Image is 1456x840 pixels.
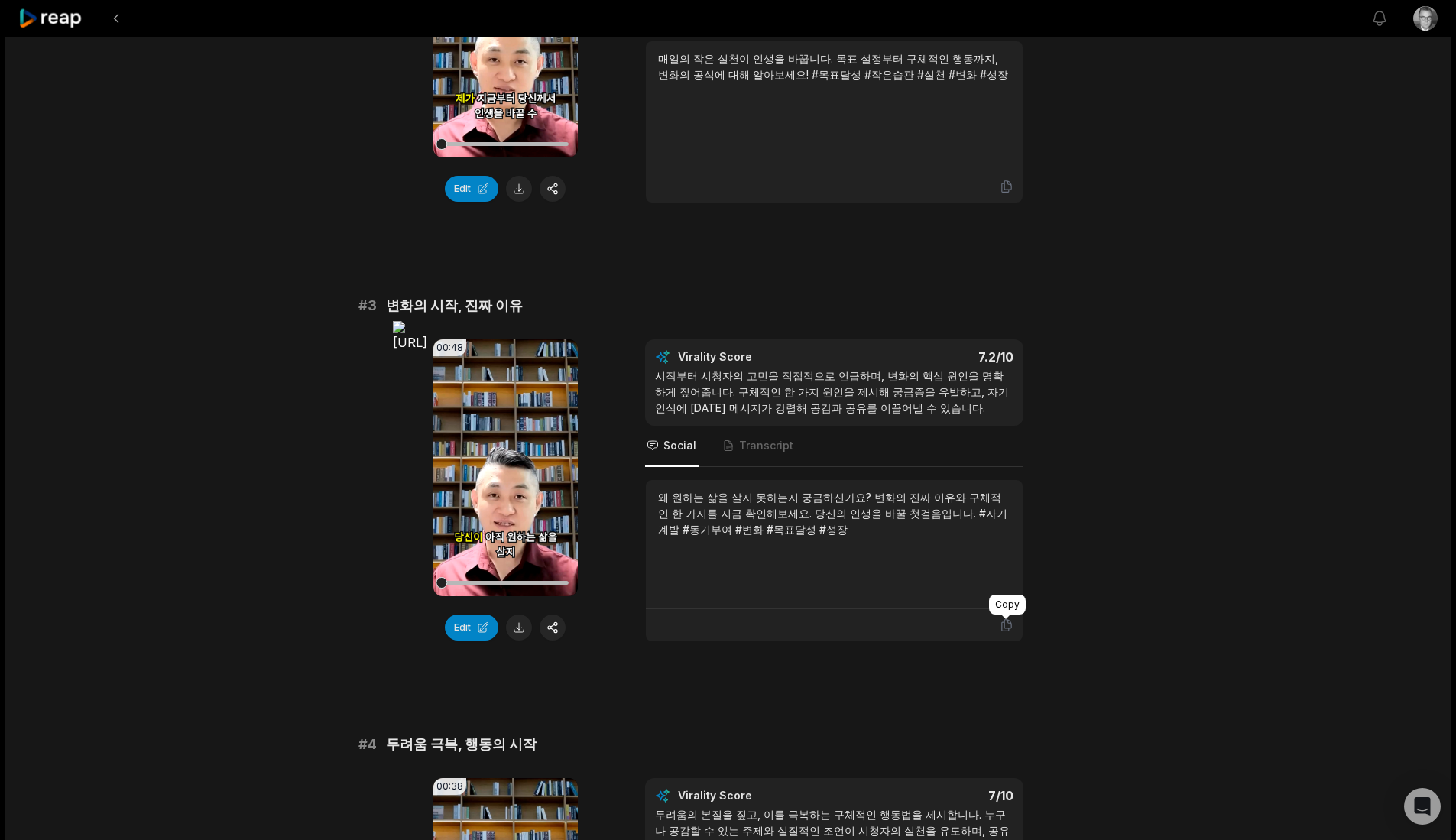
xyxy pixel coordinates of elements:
[849,788,1013,803] div: 7 /10
[386,295,523,316] span: 변화의 시작, 진짜 이유
[655,368,1013,416] div: 시작부터 시청자의 고민을 직접적으로 언급하며, 변화의 핵심 원인을 명확하게 짚어줍니다. 구체적인 한 가지 원인을 제시해 궁금증을 유발하고, 자기 인식에 [DATE] 메시지가 ...
[645,426,1023,467] nav: Tabs
[849,349,1013,365] div: 7.2 /10
[989,595,1026,615] div: Copy
[445,615,498,641] button: Edit
[393,321,427,333] img: icon-4ce3ab2c.png
[445,176,498,202] button: Edit
[393,335,427,350] span: [URL]
[658,50,1010,83] div: 매일의 작은 실천이 인생을 바꿉니다. 목표 설정부터 구체적인 행동까지, 변화의 공식에 대해 알아보세요! #목표달성 #작은습관 #실천 #변화 #성장
[358,734,377,755] span: # 4
[658,489,1010,537] div: 왜 원하는 삶을 살지 못하는지 궁금하신가요? 변화의 진짜 이유와 구체적인 한 가지를 지금 확인해보세요. 당신의 인생을 바꿀 첫걸음입니다. #자기계발 #동기부여 #변화 #목표달...
[358,295,377,316] span: # 3
[663,438,696,453] span: Social
[678,349,842,365] div: Virality Score
[1404,788,1441,825] div: Open Intercom Messenger
[433,339,578,596] video: Your browser does not support mp4 format.
[739,438,793,453] span: Transcript
[393,321,427,352] button: [URL]
[386,734,537,755] span: 두려움 극복, 행동의 시작
[678,788,842,803] div: Virality Score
